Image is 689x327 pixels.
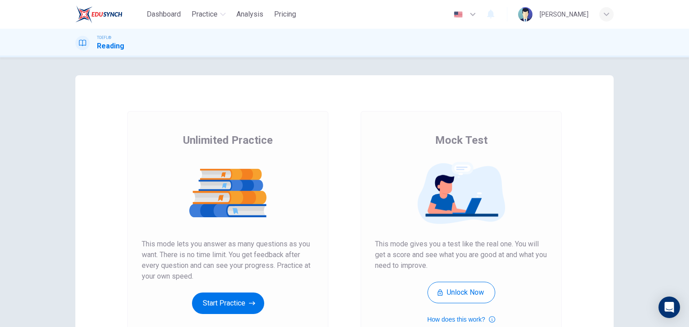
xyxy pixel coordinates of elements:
a: EduSynch logo [75,5,143,23]
span: Unlimited Practice [183,133,273,147]
button: Pricing [270,6,300,22]
img: en [453,11,464,18]
span: This mode lets you answer as many questions as you want. There is no time limit. You get feedback... [142,239,314,282]
span: Pricing [274,9,296,20]
div: Open Intercom Messenger [658,297,680,318]
span: Analysis [236,9,263,20]
img: EduSynch logo [75,5,122,23]
span: TOEFL® [97,34,111,41]
span: Mock Test [435,133,488,147]
button: Start Practice [192,293,264,314]
span: Practice [192,9,218,20]
span: Dashboard [147,9,181,20]
button: Unlock Now [427,282,495,303]
button: How does this work? [427,314,495,325]
img: Profile picture [518,7,532,22]
button: Dashboard [143,6,184,22]
div: [PERSON_NAME] [540,9,589,20]
button: Practice [188,6,229,22]
span: This mode gives you a test like the real one. You will get a score and see what you are good at a... [375,239,547,271]
h1: Reading [97,41,124,52]
button: Analysis [233,6,267,22]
